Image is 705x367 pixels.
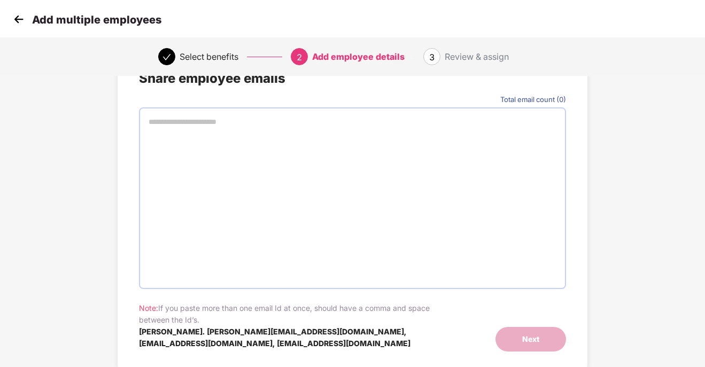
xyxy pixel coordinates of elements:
[429,52,435,63] span: 3
[139,303,158,313] p: Note:
[312,48,405,65] div: Add employee details
[139,68,566,89] div: Share employee emails
[139,303,430,324] p: If you paste more than one email Id at once, should have a comma and space between the Id’s.
[180,48,238,65] div: Select benefits
[500,94,566,105] p: Total email count (0)
[162,53,171,61] span: check
[522,333,539,345] div: Next
[11,11,27,27] img: svg+xml;base64,PHN2ZyB4bWxucz0iaHR0cDovL3d3dy53My5vcmcvMjAwMC9zdmciIHdpZHRoPSIzMCIgaGVpZ2h0PSIzMC...
[139,327,410,348] b: [PERSON_NAME]. [PERSON_NAME][EMAIL_ADDRESS][DOMAIN_NAME], [EMAIL_ADDRESS][DOMAIN_NAME], [EMAIL_AD...
[445,48,509,65] div: Review & assign
[32,13,161,26] p: Add multiple employees
[297,52,302,63] span: 2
